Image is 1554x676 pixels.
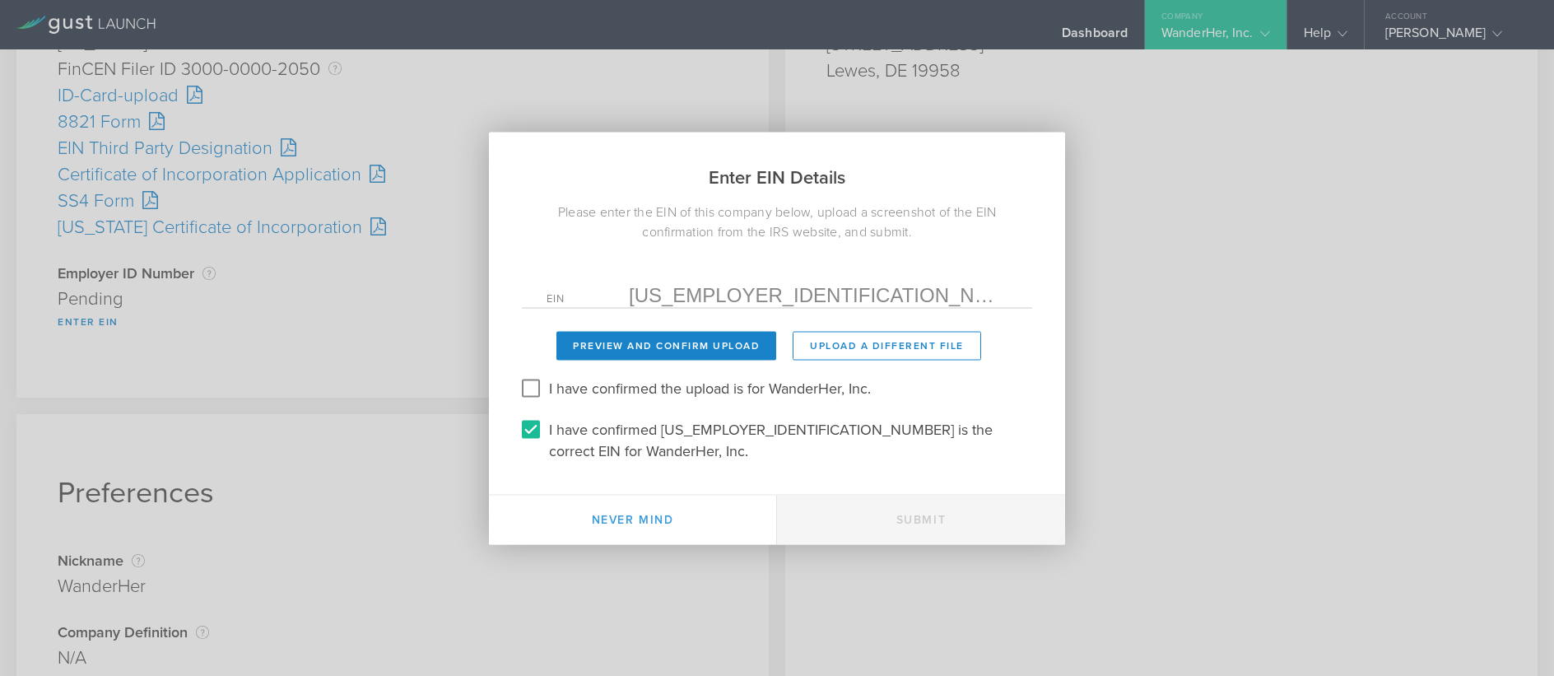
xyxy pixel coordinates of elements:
button: Never mind [489,495,777,544]
label: I have confirmed the upload is for WanderHer, Inc. [549,375,871,399]
h2: Enter EIN Details [489,132,1065,202]
div: Please enter the EIN of this company below, upload a screenshot of the EIN confirmation from the ... [489,202,1065,241]
input: Required [629,282,1007,307]
label: EIN [547,293,629,307]
button: Upload a different File [793,331,981,360]
iframe: Chat Widget [1472,597,1554,676]
label: I have confirmed [US_EMPLOYER_IDENTIFICATION_NUMBER] is the correct EIN for WanderHer, Inc. [549,416,1028,461]
button: Preview and Confirm Upload [556,331,776,360]
button: Submit [777,495,1065,544]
